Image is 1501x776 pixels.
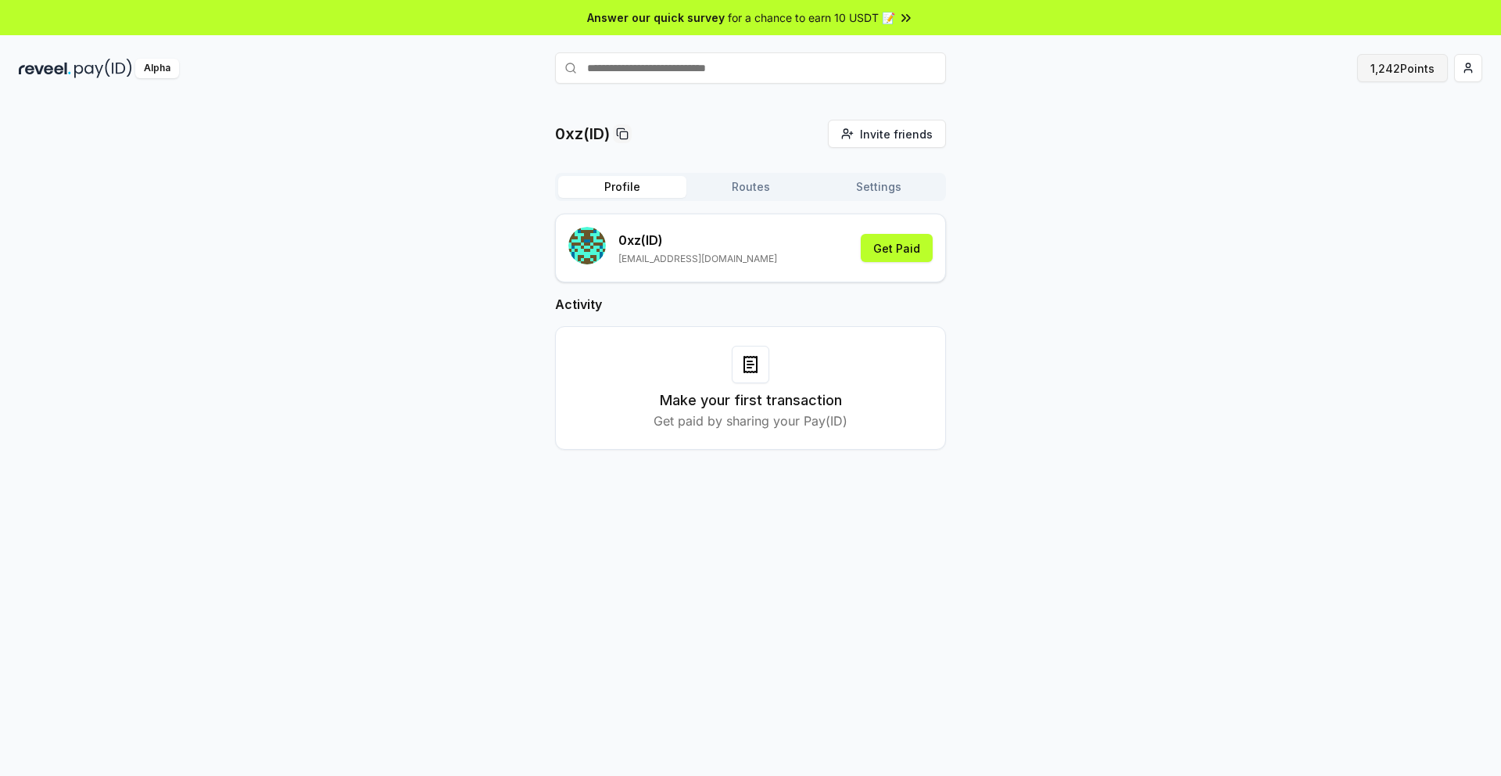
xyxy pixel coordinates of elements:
div: Alpha [135,59,179,78]
span: for a chance to earn 10 USDT 📝 [728,9,895,26]
button: Invite friends [828,120,946,148]
button: Routes [686,176,815,198]
button: Profile [558,176,686,198]
p: [EMAIL_ADDRESS][DOMAIN_NAME] [618,253,777,265]
img: pay_id [74,59,132,78]
span: Answer our quick survey [587,9,725,26]
button: Settings [815,176,943,198]
p: 0xz (ID) [618,231,777,250]
h3: Make your first transaction [660,390,842,411]
span: Invite friends [860,126,933,142]
button: Get Paid [861,234,933,262]
p: Get paid by sharing your Pay(ID) [654,411,847,430]
p: 0xz(ID) [555,123,610,145]
img: reveel_dark [19,59,71,78]
button: 1,242Points [1357,54,1448,82]
h2: Activity [555,295,946,314]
